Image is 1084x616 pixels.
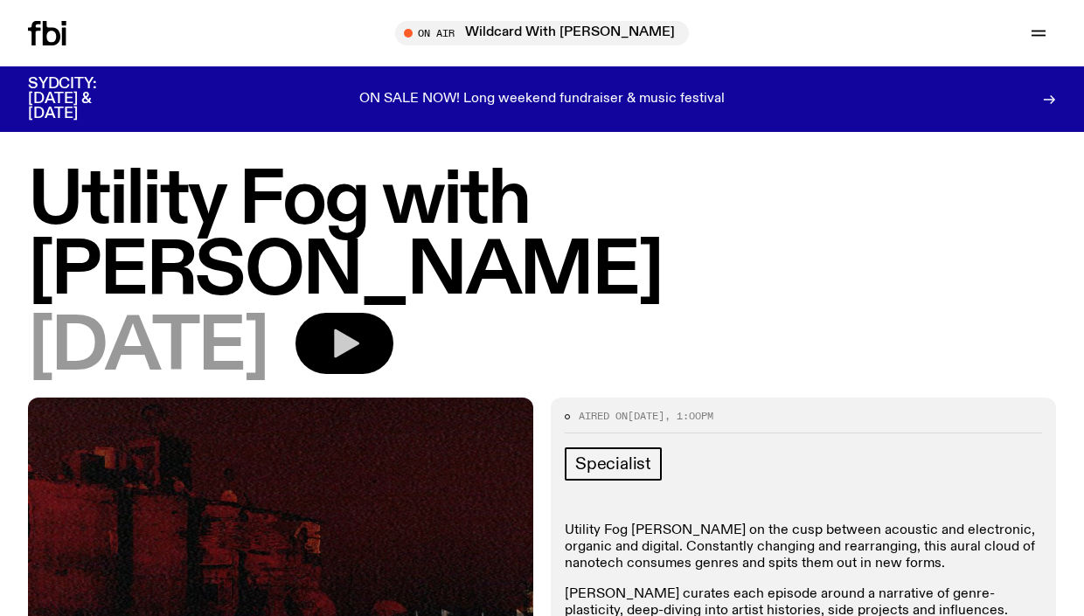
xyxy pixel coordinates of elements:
span: , 1:00pm [664,409,713,423]
span: [DATE] [28,313,268,384]
p: Utility Fog [PERSON_NAME] on the cusp between acoustic and electronic, organic and digital. Const... [565,523,1042,573]
h3: SYDCITY: [DATE] & [DATE] [28,77,140,121]
span: Aired on [579,409,628,423]
span: Specialist [575,454,651,474]
a: Specialist [565,447,662,481]
p: ON SALE NOW! Long weekend fundraiser & music festival [359,92,725,107]
button: On AirWildcard With [PERSON_NAME] [395,21,689,45]
h1: Utility Fog with [PERSON_NAME] [28,166,1056,308]
span: [DATE] [628,409,664,423]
